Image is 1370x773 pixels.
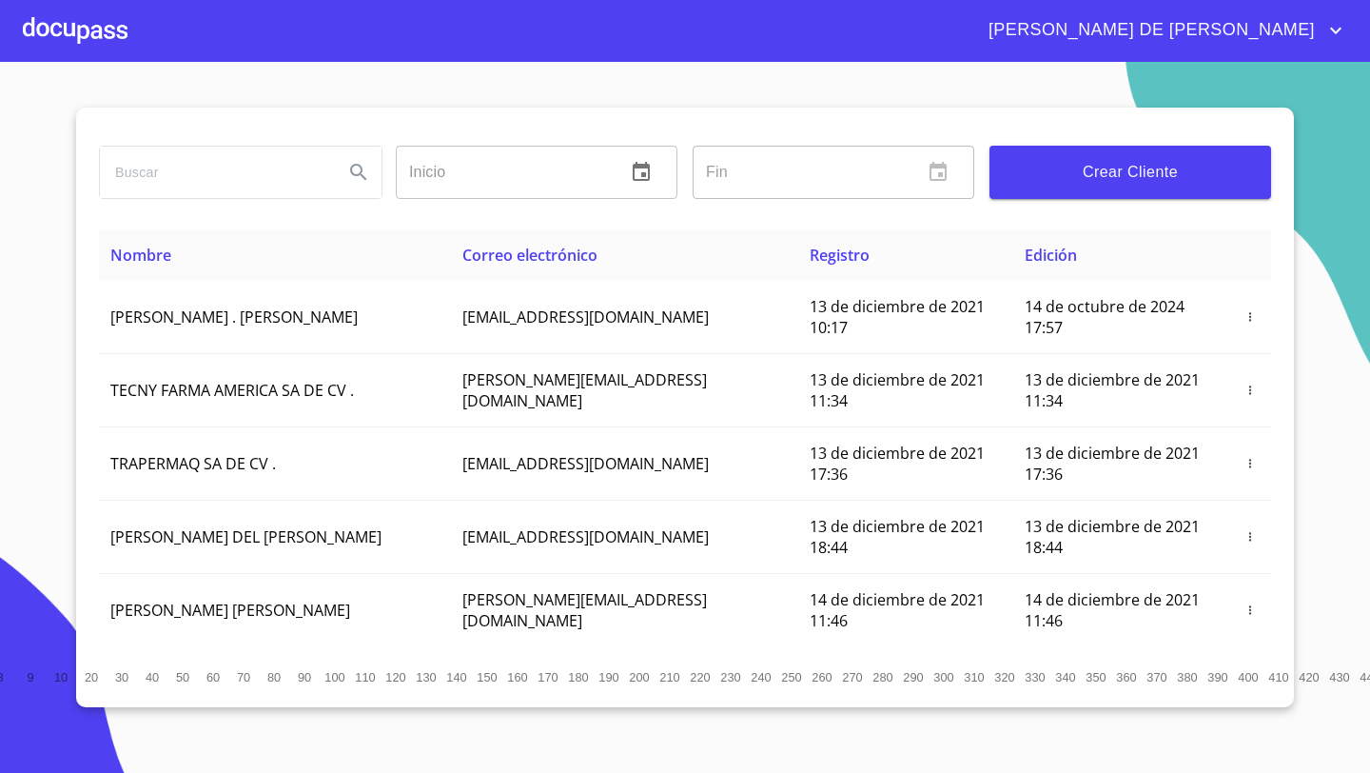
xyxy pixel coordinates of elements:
button: 250 [776,662,807,692]
span: 430 [1329,670,1349,684]
span: [PERSON_NAME] DEL [PERSON_NAME] [110,526,382,547]
span: 350 [1086,670,1106,684]
span: Nombre [110,245,171,266]
button: 240 [746,662,776,692]
button: 300 [929,662,959,692]
button: 100 [320,662,350,692]
span: 400 [1238,670,1258,684]
span: 110 [355,670,375,684]
button: 330 [1020,662,1050,692]
button: account of current user [974,15,1347,46]
span: 240 [751,670,771,684]
span: 320 [994,670,1014,684]
button: 130 [411,662,441,692]
span: 40 [146,670,159,684]
span: 13 de diciembre de 2021 18:44 [1025,516,1200,558]
span: 13 de diciembre de 2021 18:44 [810,516,985,558]
span: [PERSON_NAME] . [PERSON_NAME] [110,307,358,327]
span: [PERSON_NAME][EMAIL_ADDRESS][DOMAIN_NAME] [462,589,707,631]
button: 260 [807,662,837,692]
span: 120 [385,670,405,684]
button: 10 [46,662,76,692]
span: 13 de diciembre de 2021 17:36 [810,443,985,485]
span: 50 [176,670,189,684]
span: 270 [842,670,862,684]
span: 70 [237,670,250,684]
span: 10 [54,670,68,684]
input: search [100,147,328,198]
span: 190 [598,670,618,684]
span: 380 [1177,670,1197,684]
span: 90 [298,670,311,684]
span: 300 [933,670,953,684]
button: 410 [1263,662,1294,692]
button: 320 [989,662,1020,692]
span: TRAPERMAQ SA DE CV . [110,453,276,474]
button: 150 [472,662,502,692]
button: 420 [1294,662,1324,692]
span: 150 [477,670,497,684]
button: Search [336,149,382,195]
button: 290 [898,662,929,692]
span: [PERSON_NAME] [PERSON_NAME] [110,600,350,621]
span: 140 [446,670,466,684]
span: 170 [538,670,558,684]
button: Crear Cliente [989,146,1271,199]
span: 340 [1055,670,1075,684]
button: 180 [563,662,594,692]
span: 390 [1207,670,1227,684]
button: 230 [715,662,746,692]
button: 160 [502,662,533,692]
span: 13 de diciembre de 2021 11:34 [810,369,985,411]
span: TECNY FARMA AMERICA SA DE CV . [110,380,354,401]
button: 200 [624,662,655,692]
span: 13 de diciembre de 2021 17:36 [1025,443,1200,485]
span: 260 [812,670,832,684]
span: 230 [720,670,740,684]
button: 170 [533,662,563,692]
button: 210 [655,662,685,692]
button: 270 [837,662,868,692]
span: 130 [416,670,436,684]
button: 70 [228,662,259,692]
span: 410 [1268,670,1288,684]
span: [PERSON_NAME][EMAIL_ADDRESS][DOMAIN_NAME] [462,369,707,411]
span: 180 [568,670,588,684]
span: 280 [872,670,892,684]
span: [EMAIL_ADDRESS][DOMAIN_NAME] [462,307,709,327]
span: 220 [690,670,710,684]
button: 90 [289,662,320,692]
button: 220 [685,662,715,692]
button: 280 [868,662,898,692]
button: 310 [959,662,989,692]
button: 9 [15,662,46,692]
button: 30 [107,662,137,692]
span: 80 [267,670,281,684]
span: Registro [810,245,870,266]
button: 60 [198,662,228,692]
button: 340 [1050,662,1081,692]
span: 30 [115,670,128,684]
span: 100 [324,670,344,684]
button: 350 [1081,662,1111,692]
span: 370 [1146,670,1166,684]
span: 13 de diciembre de 2021 11:34 [1025,369,1200,411]
span: 420 [1299,670,1319,684]
button: 370 [1142,662,1172,692]
button: 400 [1233,662,1263,692]
button: 20 [76,662,107,692]
span: [EMAIL_ADDRESS][DOMAIN_NAME] [462,526,709,547]
span: 14 de octubre de 2024 17:57 [1025,296,1184,338]
span: Edición [1025,245,1077,266]
span: Correo electrónico [462,245,597,266]
span: 250 [781,670,801,684]
button: 50 [167,662,198,692]
span: Crear Cliente [1005,159,1256,186]
button: 140 [441,662,472,692]
span: 330 [1025,670,1045,684]
span: 14 de diciembre de 2021 11:46 [1025,589,1200,631]
button: 120 [381,662,411,692]
span: 9 [27,670,33,684]
span: 160 [507,670,527,684]
button: 360 [1111,662,1142,692]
